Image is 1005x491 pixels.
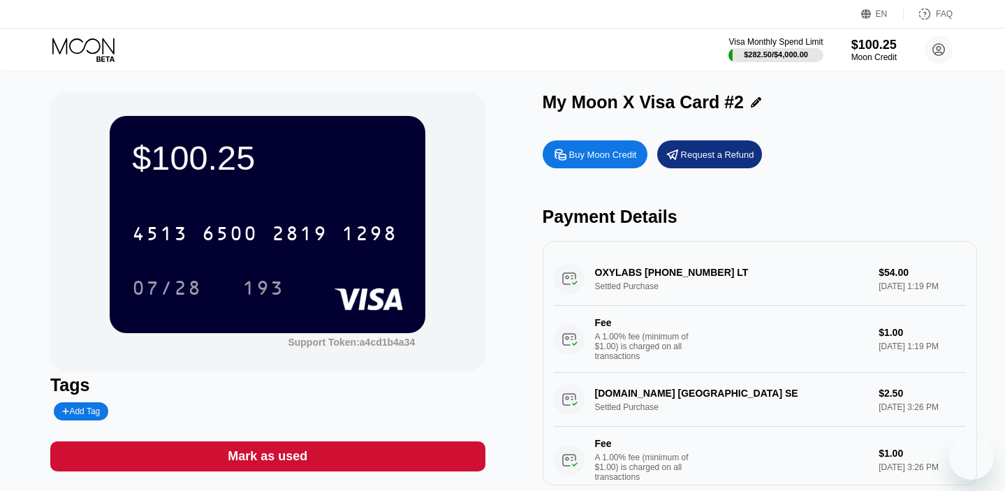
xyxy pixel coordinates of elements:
div: Add Tag [62,406,100,416]
div: Request a Refund [681,149,754,161]
div: Mark as used [228,448,307,464]
div: $1.00 [879,327,966,338]
iframe: Button to launch messaging window [949,435,994,480]
div: EN [861,7,904,21]
div: FAQ [904,7,953,21]
div: $100.25 [132,138,403,177]
div: [DATE] 3:26 PM [879,462,966,472]
div: 193 [232,270,295,305]
div: Fee [595,438,693,449]
div: Request a Refund [657,140,762,168]
div: $1.00 [879,448,966,459]
div: FeeA 1.00% fee (minimum of $1.00) is charged on all transactions$1.00[DATE] 1:19 PM [554,306,967,373]
div: $100.25 [851,38,897,52]
div: EN [876,9,888,19]
div: Visa Monthly Spend Limit$282.50/$4,000.00 [728,37,823,62]
div: 2819 [272,224,328,247]
div: Tags [50,375,485,395]
div: Mark as used [50,441,485,471]
div: Visa Monthly Spend Limit [728,37,823,47]
div: Support Token:a4cd1b4a34 [288,337,415,348]
div: 1298 [342,224,397,247]
div: Buy Moon Credit [543,140,647,168]
div: Fee [595,317,693,328]
div: 07/28 [122,270,212,305]
div: A 1.00% fee (minimum of $1.00) is charged on all transactions [595,332,700,361]
div: FAQ [936,9,953,19]
div: Payment Details [543,207,978,227]
div: 6500 [202,224,258,247]
div: Support Token: a4cd1b4a34 [288,337,415,348]
div: Add Tag [54,402,108,420]
div: [DATE] 1:19 PM [879,342,966,351]
div: Moon Credit [851,52,897,62]
div: 4513 [132,224,188,247]
div: My Moon X Visa Card #2 [543,92,744,112]
div: 07/28 [132,279,202,301]
div: 4513650028191298 [124,216,406,251]
div: A 1.00% fee (minimum of $1.00) is charged on all transactions [595,453,700,482]
div: Buy Moon Credit [569,149,637,161]
div: 193 [242,279,284,301]
div: $282.50 / $4,000.00 [744,50,808,59]
div: $100.25Moon Credit [851,38,897,62]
